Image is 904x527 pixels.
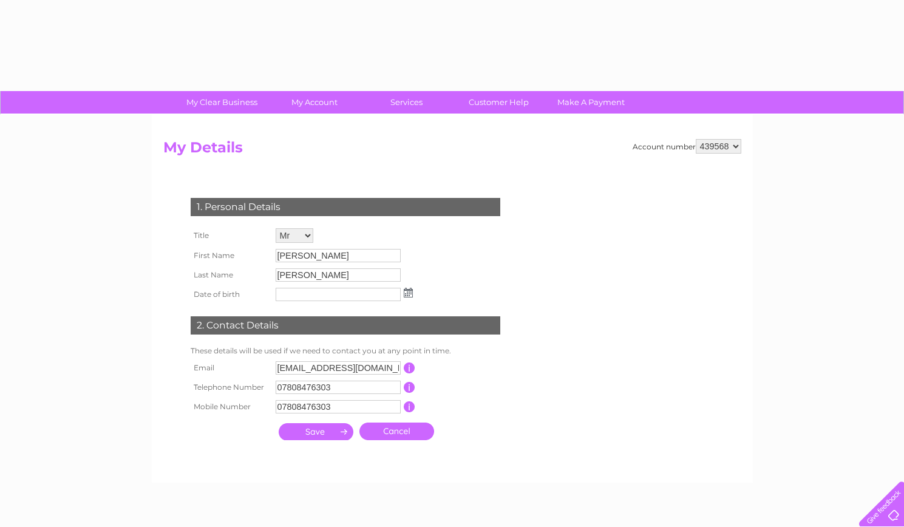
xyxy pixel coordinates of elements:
[191,198,500,216] div: 1. Personal Details
[404,288,413,297] img: ...
[188,344,503,358] td: These details will be used if we need to contact you at any point in time.
[633,139,741,154] div: Account number
[356,91,457,114] a: Services
[188,225,273,246] th: Title
[188,285,273,304] th: Date of birth
[404,362,415,373] input: Information
[449,91,549,114] a: Customer Help
[404,382,415,393] input: Information
[359,423,434,440] a: Cancel
[191,316,500,335] div: 2. Contact Details
[163,139,741,162] h2: My Details
[188,358,273,378] th: Email
[188,378,273,397] th: Telephone Number
[404,401,415,412] input: Information
[188,265,273,285] th: Last Name
[541,91,641,114] a: Make A Payment
[188,397,273,416] th: Mobile Number
[279,423,353,440] input: Submit
[264,91,364,114] a: My Account
[188,246,273,265] th: First Name
[172,91,272,114] a: My Clear Business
